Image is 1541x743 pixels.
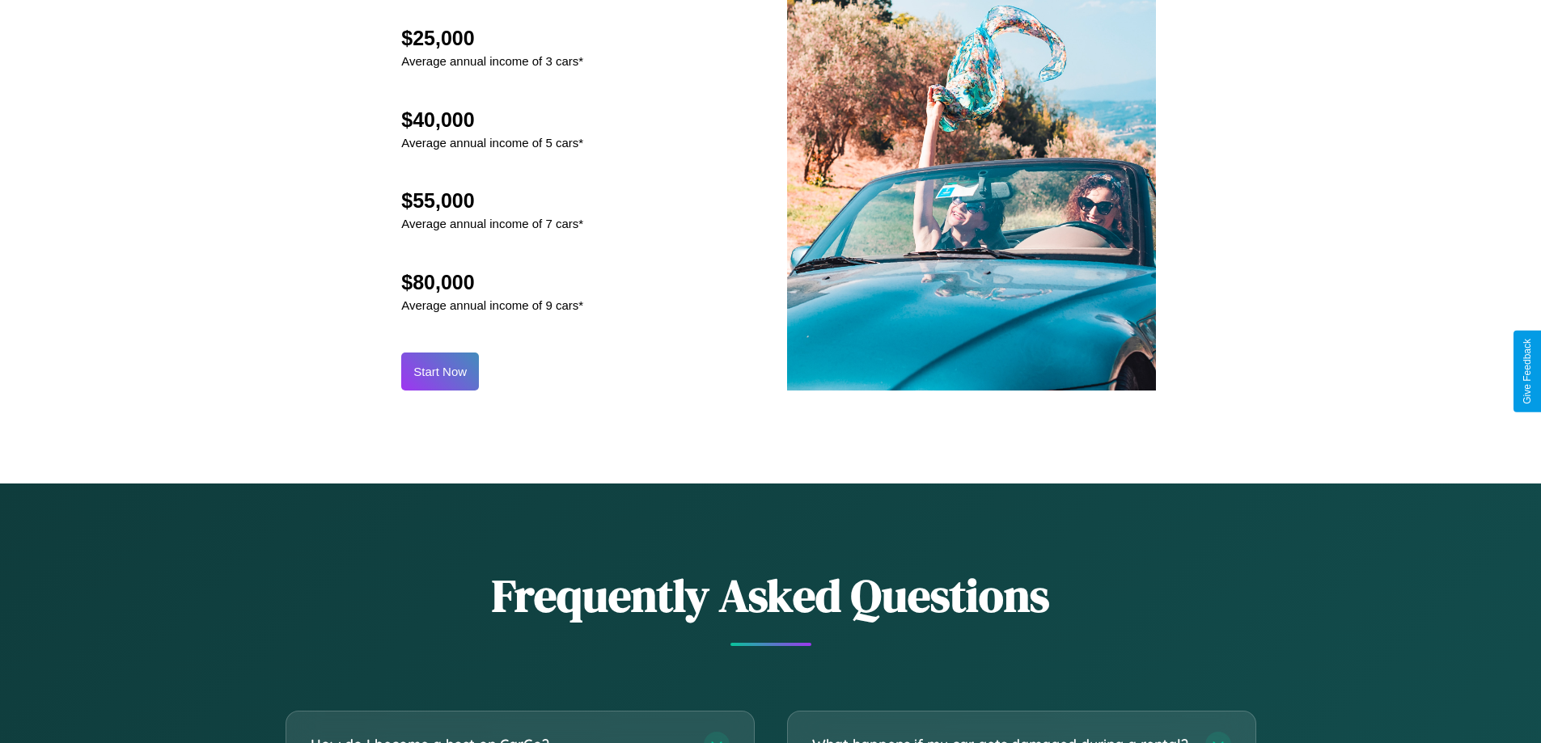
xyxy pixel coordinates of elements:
[401,189,583,213] h2: $55,000
[401,27,583,50] h2: $25,000
[401,132,583,154] p: Average annual income of 5 cars*
[401,353,479,390] button: Start Now
[401,294,583,316] p: Average annual income of 9 cars*
[286,564,1256,627] h2: Frequently Asked Questions
[401,108,583,132] h2: $40,000
[401,213,583,234] p: Average annual income of 7 cars*
[1522,339,1533,404] div: Give Feedback
[401,271,583,294] h2: $80,000
[401,50,583,72] p: Average annual income of 3 cars*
